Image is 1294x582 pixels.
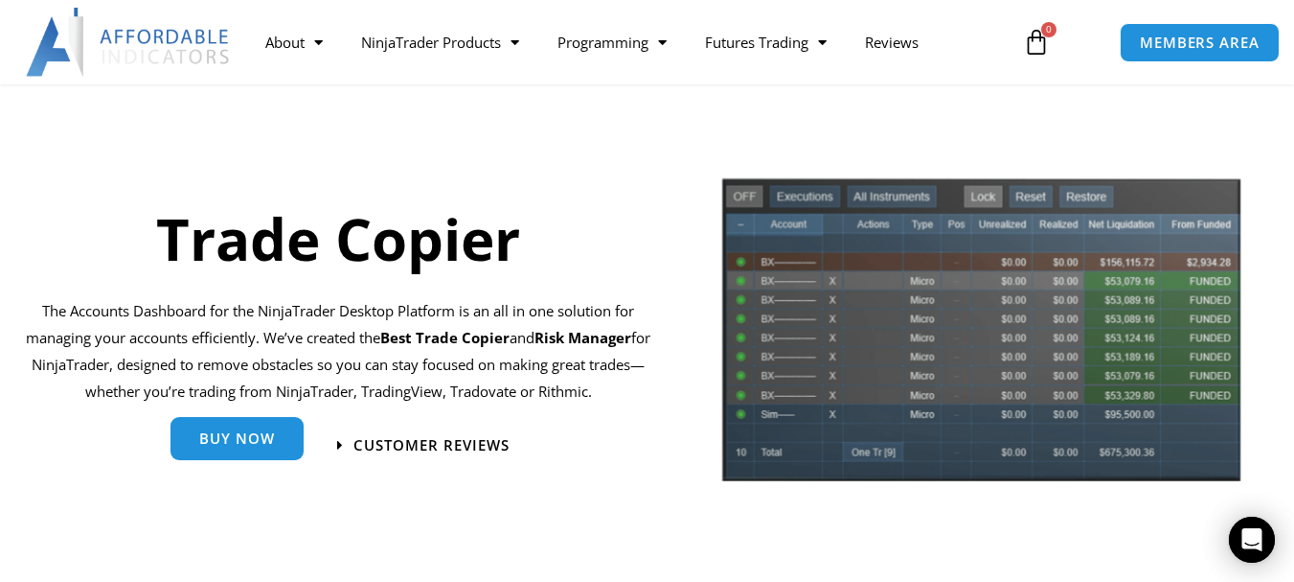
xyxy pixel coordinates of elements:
[246,20,1010,64] nav: Menu
[686,20,846,64] a: Futures Trading
[1120,23,1280,62] a: MEMBERS AREA
[1140,35,1260,50] span: MEMBERS AREA
[199,431,275,446] span: Buy Now
[846,20,938,64] a: Reviews
[337,438,510,453] a: Customer Reviews
[14,298,663,405] p: The Accounts Dashboard for the NinjaTrader Desktop Platform is an all in one solution for managin...
[534,328,631,347] strong: Risk Manager
[1229,517,1275,563] div: Open Intercom Messenger
[14,198,663,279] h1: Trade Copier
[353,438,510,453] span: Customer Reviews
[380,328,510,347] b: Best Trade Copier
[994,14,1078,70] a: 0
[170,417,304,460] a: Buy Now
[26,8,232,77] img: LogoAI | Affordable Indicators – NinjaTrader
[538,20,686,64] a: Programming
[720,176,1243,497] img: tradecopier | Affordable Indicators – NinjaTrader
[246,20,342,64] a: About
[1041,22,1056,37] span: 0
[342,20,538,64] a: NinjaTrader Products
